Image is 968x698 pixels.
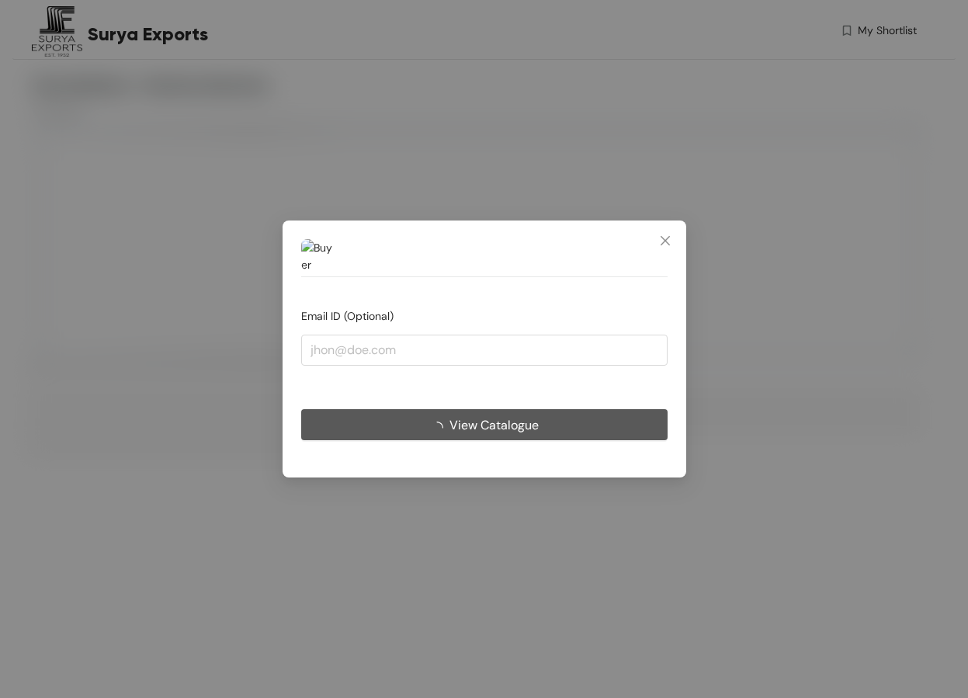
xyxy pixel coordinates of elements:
[301,239,332,270] img: Buyer Portal
[449,415,538,434] span: View Catalogue
[659,234,671,247] span: close
[301,335,668,366] input: jhon@doe.com
[301,309,394,323] span: Email ID (Optional)
[430,421,449,433] span: loading
[301,409,668,440] button: View Catalogue
[644,221,686,262] button: Close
